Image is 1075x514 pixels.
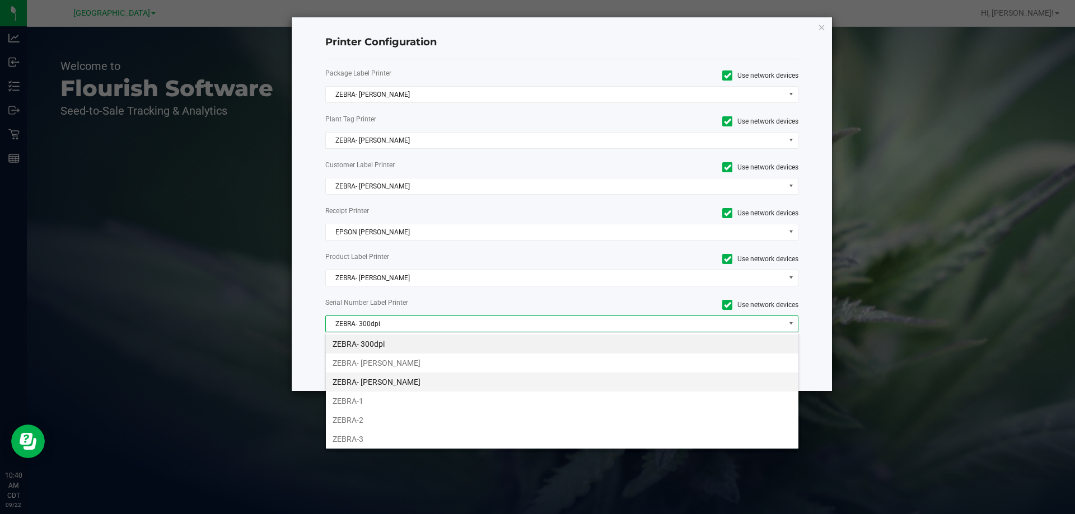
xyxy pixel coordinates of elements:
[325,160,554,170] label: Customer Label Printer
[325,206,554,216] label: Receipt Printer
[571,300,799,310] label: Use network devices
[326,270,784,286] span: ZEBRA- [PERSON_NAME]
[326,178,784,194] span: ZEBRA- [PERSON_NAME]
[571,254,799,264] label: Use network devices
[326,87,784,102] span: ZEBRA- [PERSON_NAME]
[326,411,798,430] li: ZEBRA-2
[325,252,554,262] label: Product Label Printer
[325,114,554,124] label: Plant Tag Printer
[326,316,784,332] span: ZEBRA- 300dpi
[571,162,799,172] label: Use network devices
[326,372,798,392] li: ZEBRA- [PERSON_NAME]
[325,298,554,308] label: Serial Number Label Printer
[326,430,798,449] li: ZEBRA-3
[326,392,798,411] li: ZEBRA-1
[326,224,784,240] span: EPSON [PERSON_NAME]
[326,334,798,353] li: ZEBRA- 300dpi
[326,353,798,372] li: ZEBRA- [PERSON_NAME]
[571,208,799,218] label: Use network devices
[325,68,554,78] label: Package Label Printer
[325,35,799,50] h4: Printer Configuration
[571,116,799,126] label: Use network devices
[11,425,45,458] iframe: Resource center
[326,133,784,148] span: ZEBRA- [PERSON_NAME]
[571,70,799,81] label: Use network devices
